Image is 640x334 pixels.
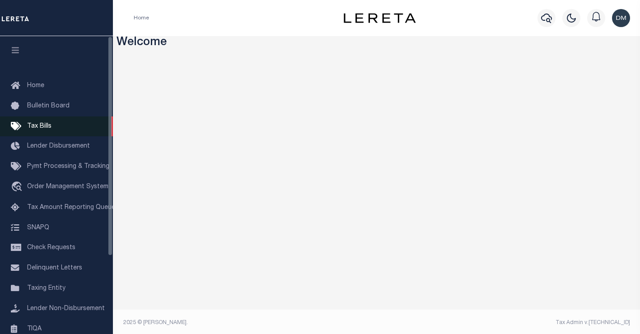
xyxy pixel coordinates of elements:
[11,181,25,193] i: travel_explore
[612,9,630,27] img: svg+xml;base64,PHN2ZyB4bWxucz0iaHR0cDovL3d3dy53My5vcmcvMjAwMC9zdmciIHBvaW50ZXItZXZlbnRzPSJub25lIi...
[27,245,75,251] span: Check Requests
[27,325,42,332] span: TIQA
[27,83,44,89] span: Home
[27,224,49,231] span: SNAPQ
[27,306,105,312] span: Lender Non-Disbursement
[117,319,377,327] div: 2025 © [PERSON_NAME].
[134,14,149,22] li: Home
[27,123,51,130] span: Tax Bills
[27,103,70,109] span: Bulletin Board
[27,184,108,190] span: Order Management System
[27,163,109,170] span: Pymt Processing & Tracking
[27,143,90,149] span: Lender Disbursement
[27,204,115,211] span: Tax Amount Reporting Queue
[383,319,630,327] div: Tax Admin v.[TECHNICAL_ID]
[27,265,82,271] span: Delinquent Letters
[27,285,65,292] span: Taxing Entity
[117,36,637,50] h3: Welcome
[344,13,416,23] img: logo-dark.svg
